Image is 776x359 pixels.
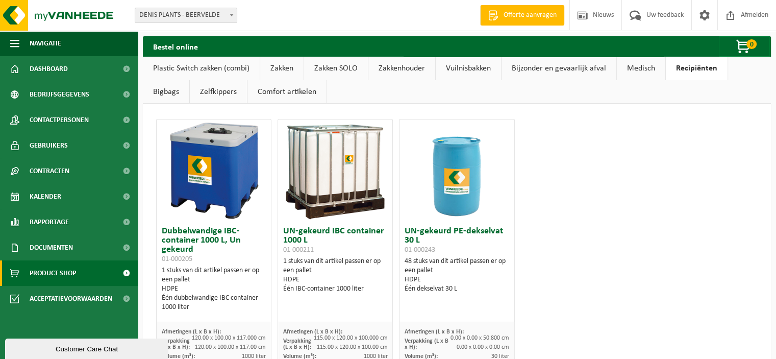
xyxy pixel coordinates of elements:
[30,107,89,133] span: Contactpersonen
[283,227,387,254] h3: UN-gekeurd IBC container 1000 L
[162,227,266,264] h3: Dubbelwandige IBC-container 1000 L, Un gekeurd
[135,8,237,23] span: DENIS PLANTS - BEERVELDE
[30,82,89,107] span: Bedrijfsgegevens
[30,260,76,286] span: Product Shop
[316,344,387,350] span: 115.00 x 120.00 x 100.00 cm
[5,337,170,359] iframe: chat widget
[405,246,435,254] span: 01-000243
[192,335,266,341] span: 120.00 x 100.00 x 117.000 cm
[480,5,564,26] a: Offerte aanvragen
[143,36,208,56] h2: Bestel online
[30,133,68,158] span: Gebruikers
[405,329,464,335] span: Afmetingen (L x B x H):
[283,257,387,294] div: 1 stuks van dit artikel passen er op een pallet
[162,266,266,312] div: 1 stuks van dit artikel passen er op een pallet
[283,275,387,284] div: HDPE
[405,284,509,294] div: Één dekselvat 30 L
[746,39,757,49] span: 0
[313,335,387,341] span: 115.00 x 120.00 x 100.000 cm
[135,8,237,22] span: DENIS PLANTS - BEERVELDE
[666,57,728,80] a: Recipiënten
[283,329,342,335] span: Afmetingen (L x B x H):
[617,57,665,80] a: Medisch
[405,275,509,284] div: HDPE
[162,329,221,335] span: Afmetingen (L x B x H):
[260,57,304,80] a: Zakken
[368,57,435,80] a: Zakkenhouder
[162,284,266,294] div: HDPE
[405,338,448,350] span: Verpakking (L x B x H):
[283,246,314,254] span: 01-000211
[30,209,69,235] span: Rapportage
[283,338,311,350] span: Verpakking (L x B x H):
[30,235,73,260] span: Documenten
[457,344,509,350] span: 0.00 x 0.00 x 0.00 cm
[501,10,559,20] span: Offerte aanvragen
[143,80,189,104] a: Bigbags
[406,119,508,222] img: 01-000243
[283,284,387,294] div: Één IBC-container 1000 liter
[436,57,501,80] a: Vuilnisbakken
[190,80,247,104] a: Zelfkippers
[405,257,509,294] div: 48 stuks van dit artikel passen er op een pallet
[162,338,190,350] span: Verpakking (L x B x H):
[30,31,61,56] span: Navigatie
[502,57,616,80] a: Bijzonder en gevaarlijk afval
[162,294,266,312] div: Één dubbelwandige IBC container 1000 liter
[304,57,368,80] a: Zakken SOLO
[719,36,770,57] button: 0
[195,344,266,350] span: 120.00 x 100.00 x 117.00 cm
[30,158,69,184] span: Contracten
[405,227,509,254] h3: UN-gekeurd PE-dekselvat 30 L
[30,286,112,312] span: Acceptatievoorwaarden
[30,184,61,209] span: Kalender
[284,119,386,222] img: 01-000211
[162,255,192,263] span: 01-000205
[450,335,509,341] span: 0.00 x 0.00 x 50.800 cm
[30,56,68,82] span: Dashboard
[143,57,260,80] a: Plastic Switch zakken (combi)
[163,119,265,222] img: 01-000205
[247,80,327,104] a: Comfort artikelen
